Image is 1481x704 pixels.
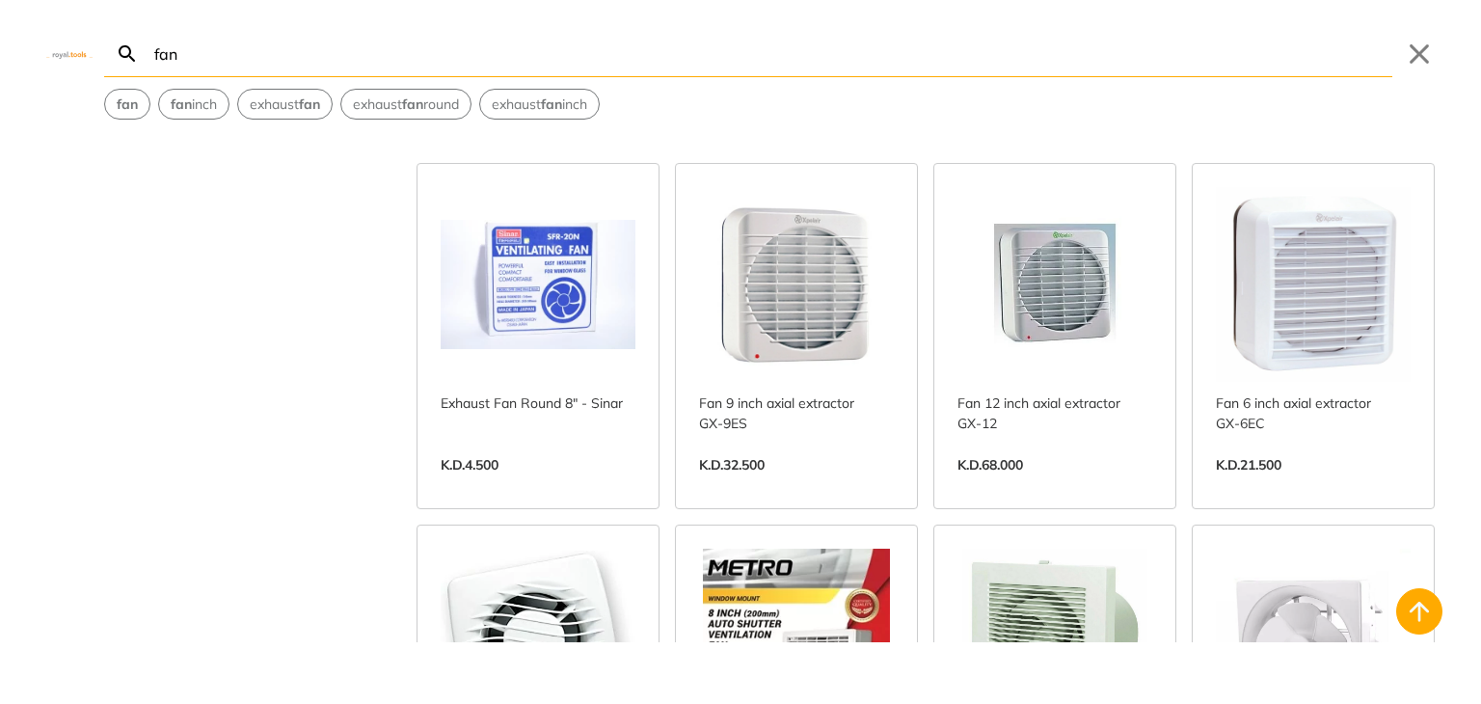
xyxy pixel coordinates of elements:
[492,95,587,115] span: exhaust inch
[479,89,600,120] div: Suggestion: exhaust fan inch
[1396,588,1442,635] button: Back to top
[1404,39,1435,69] button: Close
[159,90,229,119] button: Select suggestion: fan inch
[250,95,320,115] span: exhaust
[402,95,423,113] strong: fan
[299,95,320,113] strong: fan
[171,95,217,115] span: inch
[105,90,149,119] button: Select suggestion: fan
[158,89,229,120] div: Suggestion: fan inch
[541,95,562,113] strong: fan
[116,42,139,66] svg: Search
[340,89,471,120] div: Suggestion: exhaust fan round
[480,90,599,119] button: Select suggestion: exhaust fan inch
[238,90,332,119] button: Select suggestion: exhaust fan
[46,49,93,58] img: Close
[353,95,459,115] span: exhaust round
[150,31,1392,76] input: Search…
[104,89,150,120] div: Suggestion: fan
[117,95,138,113] strong: fan
[171,95,192,113] strong: fan
[341,90,471,119] button: Select suggestion: exhaust fan round
[1404,596,1435,627] svg: Back to top
[237,89,333,120] div: Suggestion: exhaust fan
